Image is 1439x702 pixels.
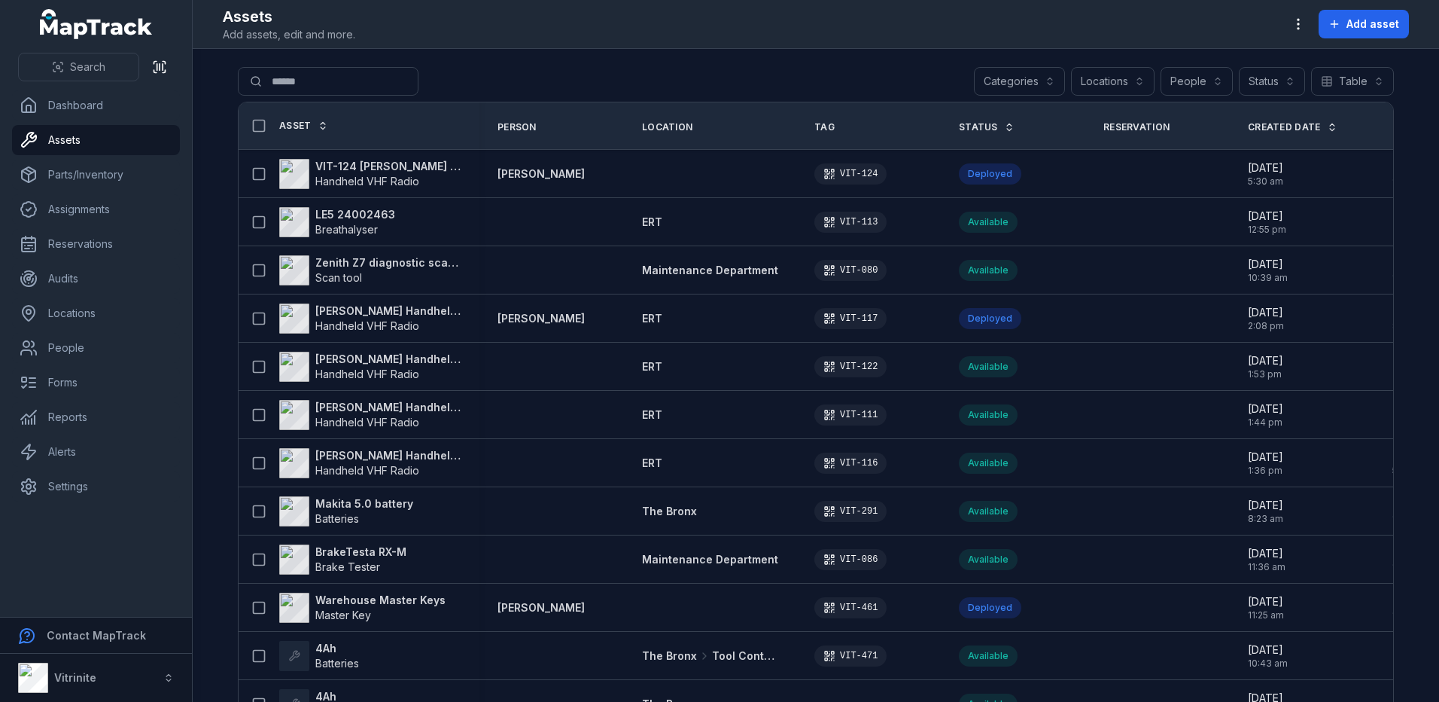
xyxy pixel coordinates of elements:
[1392,209,1429,236] time: 10/09/2025, 3:08:40 pm
[814,501,887,522] div: VIT-291
[315,609,371,621] span: Master Key
[1392,257,1430,272] span: [DATE]
[642,649,697,664] span: The Bronx
[1248,160,1283,175] span: [DATE]
[1248,224,1286,236] span: 12:55 pm
[279,159,461,189] a: VIT-124 [PERSON_NAME] Handheld VHF RadioHandheld VHF Radio
[1319,10,1409,38] button: Add asset
[1392,498,1428,525] time: 22/07/2025, 1:07:30 pm
[1248,401,1283,429] time: 09/07/2025, 1:44:30 pm
[497,121,537,133] span: Person
[1248,121,1337,133] a: Created Date
[1248,368,1283,380] span: 1:53 pm
[814,549,887,570] div: VIT-086
[1248,160,1283,188] time: 04/09/2025, 5:30:51 am
[1248,658,1288,670] span: 10:43 am
[315,368,419,380] span: Handheld VHF Radio
[1248,594,1284,609] span: [DATE]
[642,408,662,421] span: ERT
[959,260,1018,281] div: Available
[279,255,461,285] a: Zenith Z7 diagnostic scannerScan tool
[315,464,419,477] span: Handheld VHF Radio
[959,453,1018,474] div: Available
[12,437,180,467] a: Alerts
[642,407,662,423] a: ERT
[1392,546,1430,573] time: 22/07/2025, 11:38:59 am
[1248,353,1283,380] time: 09/07/2025, 1:53:04 pm
[1392,450,1428,477] time: 18/09/2025, 5:03:56 pm
[12,194,180,224] a: Assignments
[12,298,180,328] a: Locations
[1248,121,1321,133] span: Created Date
[18,53,139,81] button: Search
[642,264,778,276] span: Maintenance Department
[1248,594,1284,621] time: 23/06/2025, 11:25:13 am
[642,215,662,230] a: ERT
[279,207,395,237] a: LE5 24002463Breathalyser
[1392,224,1429,236] span: 3:08 pm
[642,553,778,566] span: Maintenance Department
[642,215,662,228] span: ERT
[1248,609,1284,621] span: 11:25 am
[1248,450,1283,465] span: [DATE]
[712,649,778,664] span: Tool Container
[814,356,887,377] div: VIT-122
[315,159,461,174] strong: VIT-124 [PERSON_NAME] Handheld VHF Radio
[1248,642,1288,658] span: [DATE]
[1346,17,1399,32] span: Add asset
[959,121,998,133] span: Status
[1392,320,1428,332] span: 8:14 pm
[1248,417,1283,429] span: 1:44 pm
[1248,305,1284,320] span: [DATE]
[1392,561,1430,573] span: 11:38 am
[1071,67,1155,96] button: Locations
[47,629,146,642] strong: Contact MapTrack
[315,400,461,415] strong: [PERSON_NAME] Handheld VHF Radio - OCE
[1248,401,1283,417] span: [DATE]
[642,121,692,133] span: Location
[814,308,887,329] div: VIT-117
[497,166,585,182] a: [PERSON_NAME]
[1392,257,1430,284] time: 21/07/2025, 11:26:02 pm
[814,646,887,667] div: VIT-471
[814,260,887,281] div: VIT-080
[1392,594,1431,621] time: 17/09/2025, 10:28:03 am
[1311,67,1394,96] button: Table
[1248,498,1283,513] span: [DATE]
[315,223,378,236] span: Breathalyser
[12,229,180,259] a: Reservations
[1392,160,1428,188] time: 19/09/2025, 9:00:54 am
[315,657,359,670] span: Batteries
[1392,401,1429,417] span: [DATE]
[642,311,662,326] a: ERT
[497,311,585,326] strong: [PERSON_NAME]
[974,67,1065,96] button: Categories
[497,600,585,615] strong: [PERSON_NAME]
[315,545,406,560] strong: BrakeTesta RX-M
[814,453,887,474] div: VIT-116
[1248,209,1286,224] span: [DATE]
[1248,513,1283,525] span: 8:23 am
[315,593,446,608] strong: Warehouse Master Keys
[642,312,662,325] span: ERT
[12,472,180,502] a: Settings
[814,404,887,426] div: VIT-111
[1161,67,1233,96] button: People
[1248,465,1283,477] span: 1:36 pm
[1392,450,1428,465] span: [DATE]
[279,448,461,478] a: [PERSON_NAME] Handheld VHF RadioHandheld VHF Radio
[279,593,446,623] a: Warehouse Master KeysMaster Key
[959,501,1018,522] div: Available
[959,212,1018,233] div: Available
[315,416,419,429] span: Handheld VHF Radio
[642,505,697,517] span: The Bronx
[12,160,180,190] a: Parts/Inventory
[1392,368,1429,380] span: 3:09 pm
[1248,272,1288,284] span: 10:39 am
[959,163,1021,185] div: Deployed
[1392,417,1429,429] span: 3:08 pm
[70,60,105,75] span: Search
[12,402,180,432] a: Reports
[959,549,1018,570] div: Available
[1103,121,1170,133] span: Reservation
